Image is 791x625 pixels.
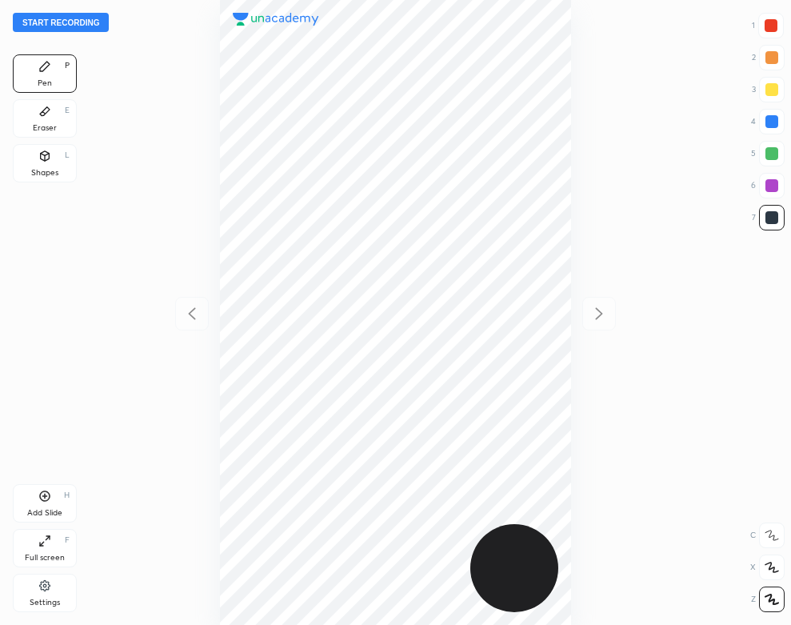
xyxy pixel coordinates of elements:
div: 2 [752,45,785,70]
div: P [65,62,70,70]
div: H [64,491,70,499]
div: 4 [751,109,785,134]
div: E [65,106,70,114]
div: 7 [752,205,785,230]
div: 3 [752,77,785,102]
div: Z [751,587,785,612]
div: X [750,555,785,580]
div: F [65,536,70,544]
div: Full screen [25,554,65,562]
div: 5 [751,141,785,166]
div: Eraser [33,124,57,132]
div: Pen [38,79,52,87]
button: Start recording [13,13,109,32]
img: logo.38c385cc.svg [233,13,319,26]
div: Shapes [31,169,58,177]
div: C [750,523,785,548]
div: 1 [752,13,784,38]
div: L [65,151,70,159]
div: 6 [751,173,785,198]
div: Add Slide [27,509,62,517]
div: Settings [30,599,60,607]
